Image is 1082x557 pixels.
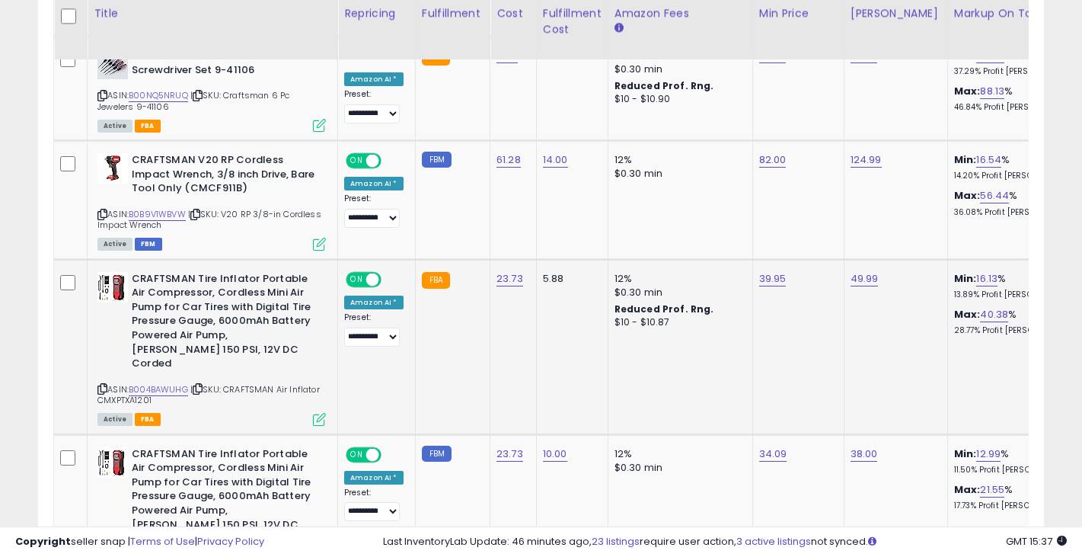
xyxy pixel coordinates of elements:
[954,189,1080,217] div: %
[97,153,128,184] img: 41vDGpcOUfL._SL40_.jpg
[614,79,714,92] b: Reduced Prof. Rng.
[347,448,366,461] span: ON
[379,273,404,286] span: OFF
[954,465,1080,475] p: 11.50% Profit [PERSON_NAME]
[614,62,741,76] div: $0.30 min
[851,5,941,21] div: [PERSON_NAME]
[344,194,404,228] div: Preset:
[347,273,366,286] span: ON
[344,471,404,485] div: Amazon AI *
[614,461,741,475] div: $0.30 min
[759,152,787,168] a: 82.00
[15,535,264,549] div: seller snap | |
[132,49,317,81] b: Craftsman 6 Pc Jewelers Screwdriver Set 9-41106
[954,102,1080,113] p: 46.84% Profit [PERSON_NAME]
[97,208,321,231] span: | SKU: V20 RP 3/8-in Cordless Impact Wrench
[954,207,1080,218] p: 36.08% Profit [PERSON_NAME]
[344,89,404,123] div: Preset:
[976,152,1001,168] a: 16.54
[422,5,484,21] div: Fulfillment
[614,167,741,181] div: $0.30 min
[97,49,128,79] img: 51-bMBcVpaL._SL40_.jpg
[344,488,404,522] div: Preset:
[954,66,1080,77] p: 37.29% Profit [PERSON_NAME]
[976,447,1001,462] a: 12.99
[954,272,1080,300] div: %
[132,153,317,200] b: CRAFTSMAN V20 RP Cordless Impact Wrench, 3/8 inch Drive, Bare Tool Only (CMCF911B)
[614,153,741,167] div: 12%
[97,49,326,130] div: ASIN:
[496,5,530,21] div: Cost
[496,447,523,462] a: 23.73
[379,448,404,461] span: OFF
[15,534,71,549] strong: Copyright
[954,447,977,461] b: Min:
[97,153,326,249] div: ASIN:
[132,447,317,550] b: CRAFTSMAN Tire Inflator Portable Air Compressor, Cordless Mini Air Pump for Car Tires with Digita...
[344,312,404,347] div: Preset:
[954,153,1080,181] div: %
[736,534,811,549] a: 3 active listings
[954,501,1080,511] p: 17.73% Profit [PERSON_NAME]
[97,413,132,426] span: All listings currently available for purchase on Amazon
[954,307,981,322] b: Max:
[94,5,331,21] div: Title
[954,84,981,98] b: Max:
[954,290,1080,300] p: 13.89% Profit [PERSON_NAME]
[980,188,1009,203] a: 56.44
[614,272,741,286] div: 12%
[980,84,1004,99] a: 88.13
[97,272,128,303] img: 41NZ-1RO-rL._SL40_.jpg
[954,85,1080,113] div: %
[132,272,317,375] b: CRAFTSMAN Tire Inflator Portable Air Compressor, Cordless Mini Air Pump for Car Tires with Digita...
[759,271,787,287] a: 39.95
[851,271,879,287] a: 49.99
[980,482,1004,498] a: 21.55
[135,238,162,251] span: FBM
[954,271,977,286] b: Min:
[759,5,838,21] div: Min Price
[135,120,161,133] span: FBA
[614,303,714,315] b: Reduced Prof. Rng.
[954,152,977,167] b: Min:
[614,21,624,35] small: Amazon Fees.
[344,5,409,21] div: Repricing
[496,271,523,287] a: 23.73
[129,208,186,221] a: B0B9V1WBVW
[851,152,882,168] a: 124.99
[954,49,1080,77] div: %
[97,383,320,406] span: | SKU: CRAFTSMAN Air Inflator CMXPTXA1201
[97,272,326,424] div: ASIN:
[383,535,1067,549] div: Last InventoryLab Update: 46 minutes ago, require user action, not synced.
[97,89,289,112] span: | SKU: Craftsman 6 Pc Jewelers 9-41106
[954,483,1080,511] div: %
[379,155,404,168] span: OFF
[97,238,132,251] span: All listings currently available for purchase on Amazon
[976,271,997,287] a: 16.13
[1006,534,1067,549] span: 2025-08-11 15:37 GMT
[954,188,981,203] b: Max:
[614,93,741,106] div: $10 - $10.90
[759,447,787,462] a: 34.09
[614,447,741,461] div: 12%
[543,152,568,168] a: 14.00
[614,5,746,21] div: Amazon Fees
[496,152,521,168] a: 61.28
[954,171,1080,181] p: 14.20% Profit [PERSON_NAME]
[97,447,128,478] img: 41NZ-1RO-rL._SL40_.jpg
[422,152,452,168] small: FBM
[197,534,264,549] a: Privacy Policy
[129,89,188,102] a: B00NQ5NRUQ
[954,325,1080,336] p: 28.77% Profit [PERSON_NAME]
[344,296,404,309] div: Amazon AI *
[97,120,132,133] span: All listings currently available for purchase on Amazon
[592,534,640,549] a: 23 listings
[344,72,404,86] div: Amazon AI *
[344,177,404,190] div: Amazon AI *
[614,286,741,299] div: $0.30 min
[614,316,741,329] div: $10 - $10.87
[422,446,452,462] small: FBM
[347,155,366,168] span: ON
[422,272,450,289] small: FBA
[543,272,596,286] div: 5.88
